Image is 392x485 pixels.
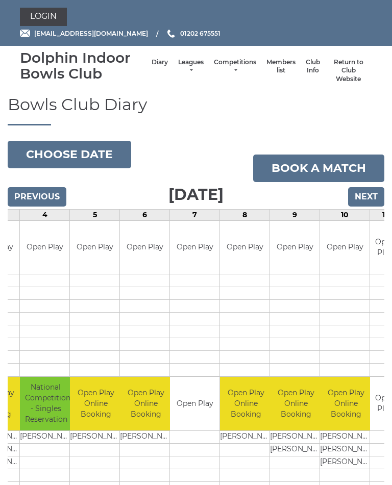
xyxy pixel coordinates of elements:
[270,221,320,274] td: Open Play
[8,187,66,207] input: Previous
[70,221,119,274] td: Open Play
[270,443,322,456] td: [PERSON_NAME]
[348,187,384,207] input: Next
[178,58,204,75] a: Leagues
[20,377,71,430] td: National Competition - Singles Reservation
[20,209,70,220] td: 4
[320,430,372,443] td: [PERSON_NAME]
[220,209,270,220] td: 8
[167,30,175,38] img: Phone us
[120,221,169,274] td: Open Play
[330,58,367,84] a: Return to Club Website
[170,377,219,430] td: Open Play
[306,58,320,75] a: Club Info
[270,209,320,220] td: 9
[320,456,372,469] td: [PERSON_NAME]
[120,430,171,443] td: [PERSON_NAME]
[70,377,121,430] td: Open Play Online Booking
[8,95,384,125] h1: Bowls Club Diary
[34,30,148,37] span: [EMAIL_ADDRESS][DOMAIN_NAME]
[20,8,67,26] a: Login
[166,29,220,38] a: Phone us 01202 675551
[270,377,322,430] td: Open Play Online Booking
[266,58,296,75] a: Members list
[214,58,256,75] a: Competitions
[20,221,69,274] td: Open Play
[8,141,131,168] button: Choose date
[320,443,372,456] td: [PERSON_NAME]
[70,209,120,220] td: 5
[170,221,219,274] td: Open Play
[20,430,71,443] td: [PERSON_NAME]
[180,30,220,37] span: 01202 675551
[70,430,121,443] td: [PERSON_NAME]
[120,377,171,430] td: Open Play Online Booking
[152,58,168,67] a: Diary
[220,221,269,274] td: Open Play
[20,29,148,38] a: Email [EMAIL_ADDRESS][DOMAIN_NAME]
[20,30,30,37] img: Email
[320,209,370,220] td: 10
[120,209,170,220] td: 6
[170,209,220,220] td: 7
[253,155,384,182] a: Book a match
[270,430,322,443] td: [PERSON_NAME]
[20,50,146,82] div: Dolphin Indoor Bowls Club
[220,430,272,443] td: [PERSON_NAME]
[320,221,370,274] td: Open Play
[220,377,272,430] td: Open Play Online Booking
[320,377,372,430] td: Open Play Online Booking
